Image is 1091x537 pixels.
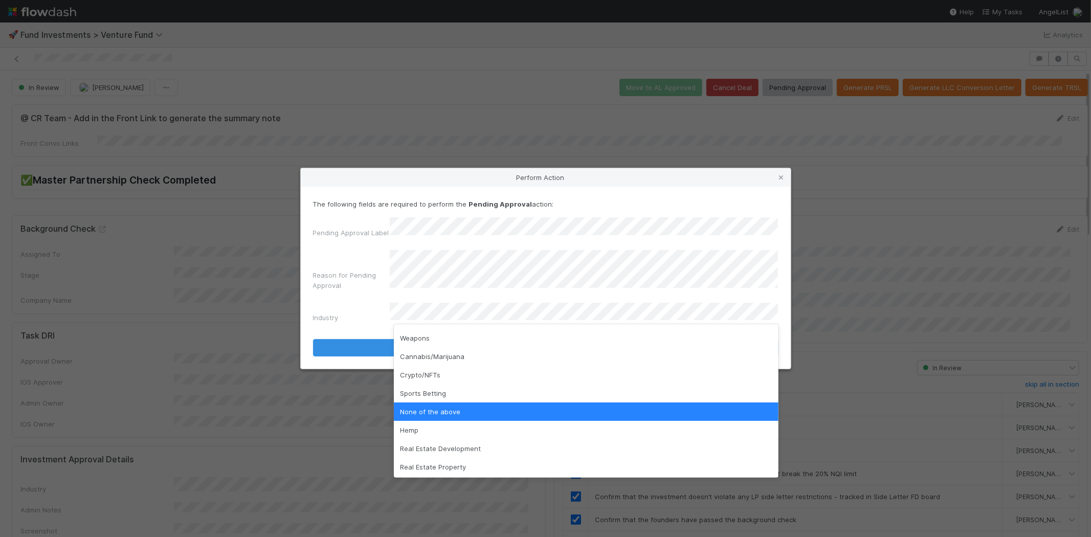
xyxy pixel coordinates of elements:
[394,329,778,347] div: Weapons
[313,228,389,238] label: Pending Approval Label
[394,421,778,439] div: Hemp
[394,402,778,421] div: None of the above
[301,168,791,187] div: Perform Action
[394,439,778,458] div: Real Estate Development
[313,199,778,209] p: The following fields are required to perform the action:
[394,458,778,476] div: Real Estate Property
[469,200,532,208] strong: Pending Approval
[394,384,778,402] div: Sports Betting
[313,339,778,356] button: Pending Approval
[394,347,778,366] div: Cannabis/Marijuana
[313,270,390,290] label: Reason for Pending Approval
[313,312,339,323] label: Industry
[394,366,778,384] div: Crypto/NFTs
